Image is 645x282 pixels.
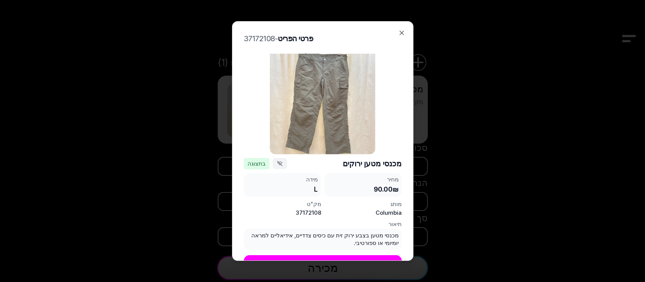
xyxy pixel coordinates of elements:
h3: מכנסי מטען ירוקים [286,158,402,169]
div: מידה [246,176,318,183]
span: - 37172108 [244,34,278,43]
span: בתצוגה [244,158,269,169]
button: עדכן פריט [244,255,402,274]
div: 37172108 [244,209,321,217]
div: מק"ט [244,200,321,208]
div: תיאור [244,220,402,228]
div: מכנסי מטען בצבע ירוק זית עם כיסים צדדיים, אידיאליים למראה יומיומי או ספורטיבי. [244,229,402,249]
h2: פרטי הפריט [244,33,402,44]
div: 90.00₪ [327,184,399,194]
div: מותג [324,200,401,208]
div: Columbia [324,209,401,217]
div: L [246,184,318,194]
div: מחיר [327,176,399,183]
img: מכנסי מטען ירוקים [270,49,375,154]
